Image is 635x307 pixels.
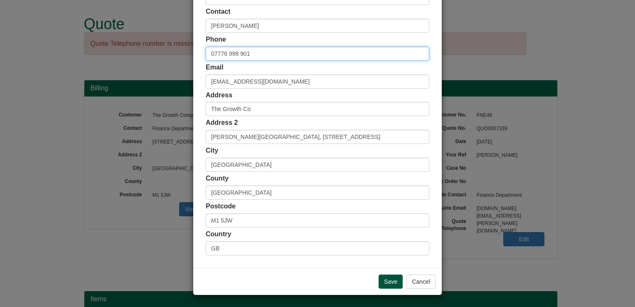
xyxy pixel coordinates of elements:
[206,35,226,45] label: Phone
[206,91,232,100] label: Address
[206,63,224,72] label: Email
[206,118,238,128] label: Address 2
[206,202,236,211] label: Postcode
[406,275,436,289] button: Cancel
[206,146,218,156] label: City
[206,47,429,61] input: Mobile Preferred
[379,275,403,289] input: Save
[206,174,229,183] label: County
[206,7,231,17] label: Contact
[206,230,231,239] label: Country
